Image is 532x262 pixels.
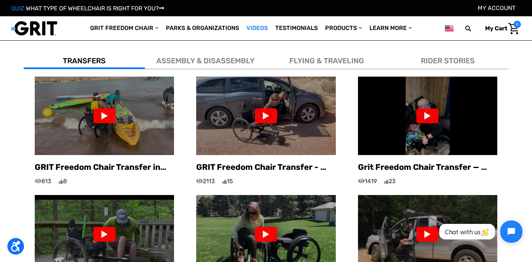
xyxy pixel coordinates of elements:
a: QUIZ:WHAT TYPE OF WHEELCHAIR IS RIGHT FOR YOU? [11,5,164,12]
span: 2113 [196,177,215,186]
span: My Cart [485,25,507,32]
p: GRIT Freedom Chair Transfer into Kayak - Brittany - T12 Incomplete [35,161,174,173]
a: Videos [243,16,272,40]
span: 1419 [358,177,377,186]
span: 23 [384,177,396,186]
span: RIDER STORIES [421,56,475,65]
a: Testimonials [272,16,321,40]
img: maxresdefault.jpg [196,77,335,155]
a: Account [478,4,515,11]
span: 8 [59,177,67,186]
iframe: Tidio Chat [431,214,529,249]
a: Products [321,16,366,40]
a: GRIT Freedom Chair [86,16,162,40]
span: ASSEMBLY & DISASSEMBLY [156,56,255,65]
p: Grit Freedom Chair Transfer — [PERSON_NAME] [358,161,497,173]
span: FLYING & TRAVELING [289,56,364,65]
img: maxresdefault.jpg [35,77,174,155]
p: GRIT Freedom Chair Transfer - Brittany - T12 Incomplete SCI [196,161,335,173]
span: 0 [514,21,521,28]
a: Parks & Organizations [162,16,243,40]
input: Search [468,21,480,36]
img: us.png [445,24,454,33]
img: GRIT All-Terrain Wheelchair and Mobility Equipment [11,21,57,36]
span: TRANSFERS [63,56,106,65]
a: Cart with 0 items [480,21,521,36]
span: 813 [35,177,51,186]
a: Learn More [366,16,416,40]
img: Cart [508,23,519,34]
img: maxresdefault.jpg [358,77,497,155]
span: 15 [222,177,233,186]
span: QUIZ: [11,5,26,12]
